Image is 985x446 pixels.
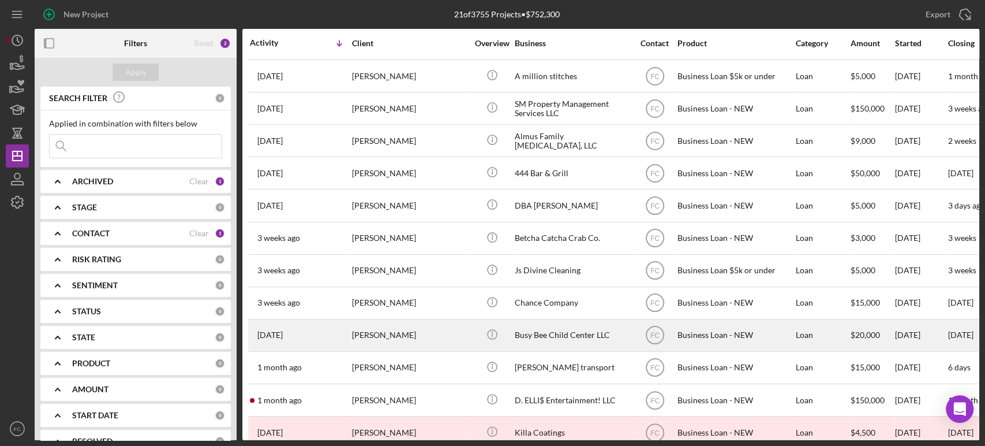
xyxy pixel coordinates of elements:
time: 2025-08-10 13:51 [257,298,300,307]
div: [DATE] [895,288,947,318]
div: [DATE] [895,255,947,286]
div: Export [926,3,950,26]
div: $15,000 [851,352,894,383]
div: 21 of 3755 Projects • $752,300 [454,10,560,19]
text: FC [650,105,660,113]
div: Loan [796,61,849,91]
b: ARCHIVED [72,177,113,186]
text: FC [650,72,660,80]
time: 2025-08-21 17:38 [257,72,283,81]
b: SENTIMENT [72,281,118,290]
b: STATE [72,333,95,342]
div: [PERSON_NAME] [352,93,467,124]
time: 3 weeks [948,233,976,243]
div: [DATE] [895,320,947,351]
div: [PERSON_NAME] [352,190,467,221]
div: Business Loan - NEW [677,158,793,188]
text: FC [650,267,660,275]
div: $15,000 [851,288,894,318]
div: Business Loan - NEW [677,223,793,254]
b: STATUS [72,307,101,316]
b: RISK RATING [72,255,121,264]
div: $150,000 [851,93,894,124]
div: [DATE] [895,352,947,383]
div: Loan [796,288,849,318]
div: $50,000 [851,158,894,188]
div: A million stitches [515,61,630,91]
div: 0 [215,410,225,421]
time: 2025-08-15 07:24 [257,233,300,243]
text: FC [650,429,660,437]
div: 1 [215,228,225,239]
b: STAGE [72,203,97,212]
div: [DATE] [895,61,947,91]
time: [DATE] [948,298,973,307]
div: Started [895,39,947,48]
time: 3 days ago [948,200,985,210]
div: Business Loan - NEW [677,125,793,156]
div: Loan [796,255,849,286]
text: FC [650,299,660,307]
div: [PERSON_NAME] [352,158,467,188]
time: 6 days [948,362,971,372]
div: 2 [219,38,231,49]
text: FC [650,364,660,372]
div: Business [515,39,630,48]
div: Category [796,39,849,48]
div: [DATE] [895,158,947,188]
b: START DATE [72,411,118,420]
div: SM Property Management Services LLC [515,93,630,124]
div: $5,000 [851,61,894,91]
text: FC [650,169,660,177]
time: [DATE] [948,428,973,437]
div: D. ELLI$ Entertainment! LLC [515,385,630,415]
div: [DATE] [895,385,947,415]
div: Applied in combination with filters below [49,119,222,128]
time: 2025-08-21 15:53 [257,104,283,113]
text: FC [650,396,660,404]
div: Overview [470,39,514,48]
button: Apply [113,64,159,81]
div: $20,000 [851,320,894,351]
time: [DATE] [948,330,973,340]
div: Chance Company [515,288,630,318]
div: Almus Family [MEDICAL_DATA], LLC [515,125,630,156]
div: Betcha Catcha Crab Co. [515,223,630,254]
div: [DATE] [895,223,947,254]
b: AMOUNT [72,385,108,394]
div: Business Loan $5k or under [677,61,793,91]
text: FC [650,137,660,145]
div: $5,000 [851,190,894,221]
time: 2025-08-04 15:10 [257,330,283,340]
div: Loan [796,93,849,124]
div: 0 [215,332,225,343]
div: Apply [125,64,147,81]
time: 2025-08-20 16:03 [257,136,283,146]
time: 2025-07-16 02:50 [257,428,283,437]
time: 2025-07-27 18:13 [257,396,302,405]
b: PRODUCT [72,359,110,368]
div: Js Divine Cleaning [515,255,630,286]
div: Loan [796,223,849,254]
div: [PERSON_NAME] [352,385,467,415]
button: Export [914,3,979,26]
div: Busy Bee Child Center LLC [515,320,630,351]
text: FC [650,202,660,210]
div: Loan [796,190,849,221]
div: 0 [215,93,225,103]
div: Loan [796,320,849,351]
div: Clear [189,177,209,186]
time: 2025-08-19 21:10 [257,201,283,210]
div: $3,000 [851,223,894,254]
div: Loan [796,385,849,415]
time: [DATE] [948,168,973,178]
button: New Project [35,3,120,26]
b: SEARCH FILTER [49,94,107,103]
div: 0 [215,384,225,395]
text: FC [650,332,660,340]
div: Business Loan - NEW [677,288,793,318]
div: [PERSON_NAME] [352,320,467,351]
div: [PERSON_NAME] [352,255,467,286]
div: Contact [633,39,676,48]
div: $150,000 [851,385,894,415]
